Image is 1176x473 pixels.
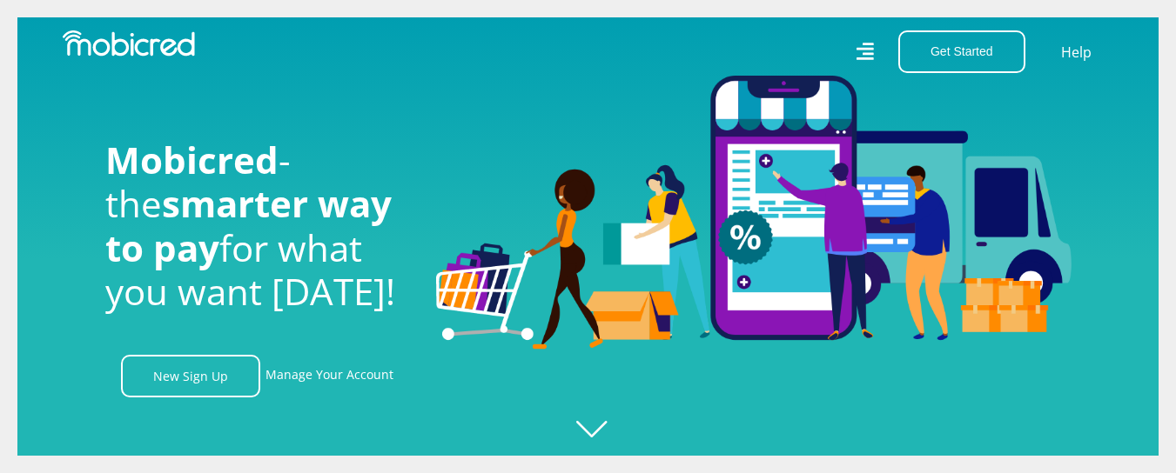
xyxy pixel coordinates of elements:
[63,30,195,57] img: Mobicred
[121,355,260,397] a: New Sign Up
[105,178,392,271] span: smarter way to pay
[1060,41,1092,63] a: Help
[105,135,279,184] span: Mobicred
[105,138,410,314] h1: - the for what you want [DATE]!
[436,76,1072,350] img: Welcome to Mobicred
[898,30,1025,73] button: Get Started
[265,355,393,397] a: Manage Your Account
